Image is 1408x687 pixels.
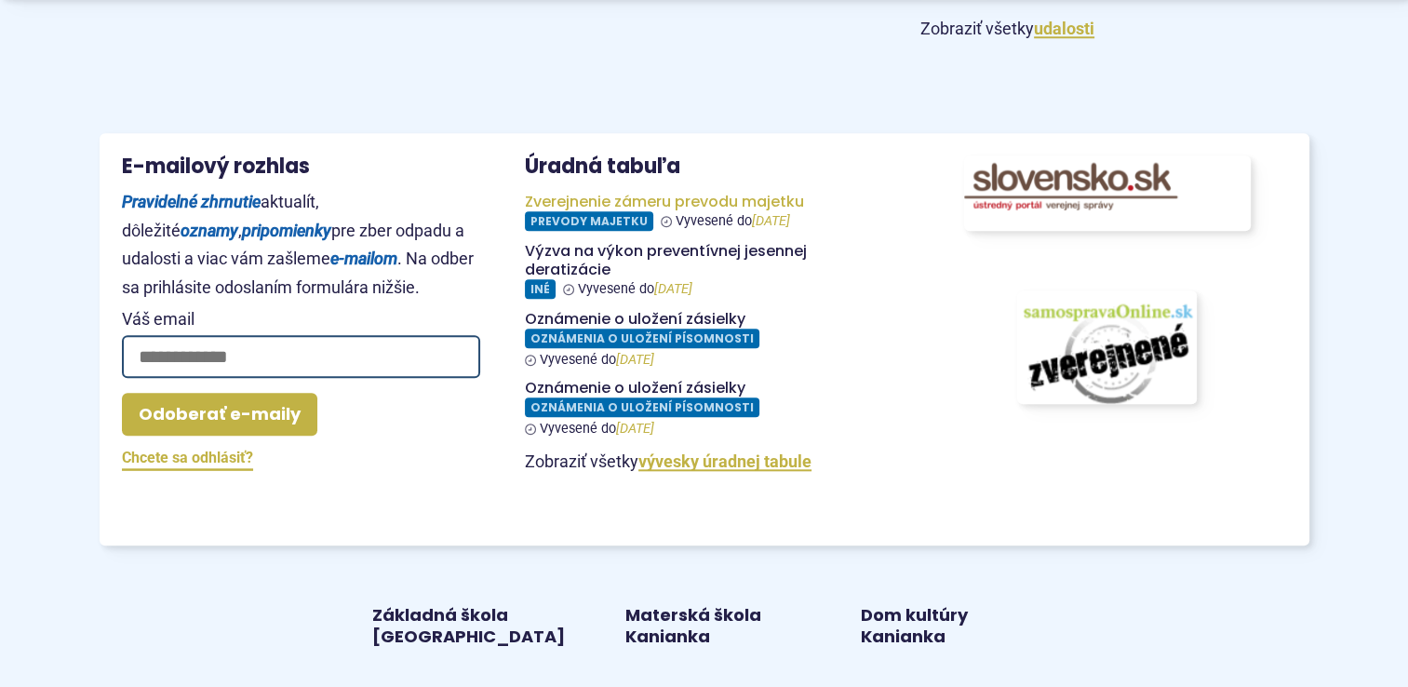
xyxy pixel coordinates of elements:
h4: Oznámenie o uložení zásielky [525,379,883,397]
p: Zobraziť všetky [920,15,1308,44]
a: Chcete sa odhlásiť? [122,445,253,470]
strong: e-mailom [330,249,397,268]
h4: Zverejnenie zámeru prevodu majetku [525,193,883,211]
input: Váš email [122,335,480,378]
button: Odoberať e-maily [122,393,317,436]
h3: Úradná tabuľa [525,155,680,178]
p: aktualít, dôležité , pre zber odpadu a udalosti a viac vám zašleme . Na odber sa prihlásite odosl... [122,188,480,302]
strong: oznamy [181,221,238,240]
span: Váš email [122,310,480,329]
a: Oznámenie o uložení zásielky Oznámenia o uložení písomnosti Vyvesené do[DATE] [525,379,883,437]
a: Materská škola Kanianka [609,605,799,648]
a: Výzva na výkon preventívnej jesennej deratizácie Iné Vyvesené do[DATE] [525,242,883,299]
a: Zobraziť celú úradnú tabuľu [638,451,811,471]
h3: E-mailový rozhlas [122,155,480,178]
strong: pripomienky [242,221,331,240]
p: Zobraziť všetky [525,451,883,473]
img: obrázok s odkazom na portál www.samospravaonline.sk, kde obec zverejňuje svoje zmluvy, faktúry a ... [1017,290,1197,404]
a: Základná škola [GEOGRAPHIC_DATA] [374,605,565,648]
h4: Výzva na výkon preventívnej jesennej deratizácie [525,242,883,279]
img: Odkaz na portál www.slovensko.sk [964,155,1251,231]
a: Zobraziť všetky udalosti [1034,19,1094,38]
a: Zverejnenie zámeru prevodu majetku Prevody majetku Vyvesené do[DATE] [525,193,883,231]
h4: Oznámenie o uložení zásielky [525,310,883,329]
a: Dom kultúry Kanianka [844,605,1035,648]
a: Oznámenie o uložení zásielky Oznámenia o uložení písomnosti Vyvesené do[DATE] [525,310,883,368]
strong: Pravidelné zhrnutie [122,192,261,211]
